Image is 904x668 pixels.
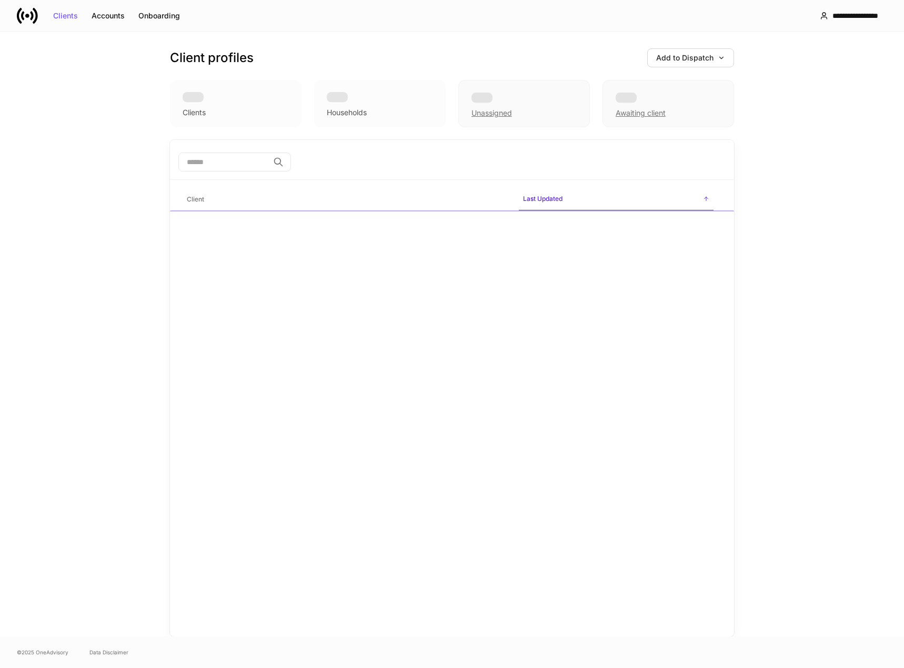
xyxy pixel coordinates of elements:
[17,648,68,656] span: © 2025 OneAdvisory
[89,648,128,656] a: Data Disclaimer
[187,194,204,204] h6: Client
[132,7,187,24] button: Onboarding
[170,49,254,66] h3: Client profiles
[458,80,590,127] div: Unassigned
[85,7,132,24] button: Accounts
[183,107,206,118] div: Clients
[602,80,734,127] div: Awaiting client
[183,189,510,210] span: Client
[656,54,725,62] div: Add to Dispatch
[46,7,85,24] button: Clients
[523,194,563,204] h6: Last Updated
[616,108,666,118] div: Awaiting client
[138,12,180,19] div: Onboarding
[92,12,125,19] div: Accounts
[53,12,78,19] div: Clients
[647,48,734,67] button: Add to Dispatch
[327,107,367,118] div: Households
[471,108,512,118] div: Unassigned
[519,188,714,211] span: Last Updated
